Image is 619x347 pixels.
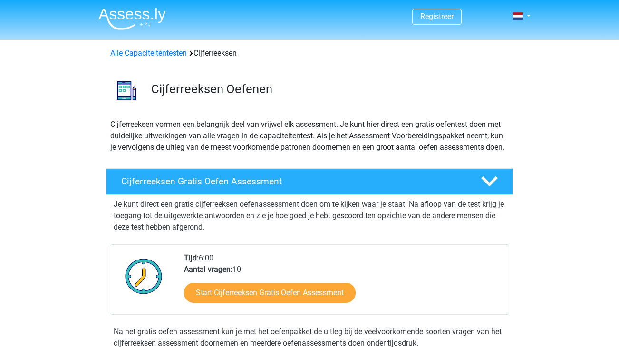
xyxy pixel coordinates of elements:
img: Assessly [98,8,166,30]
div: 6:00 10 [177,252,508,314]
b: Aantal vragen: [184,265,232,274]
a: Alle Capaciteitentesten [110,48,187,58]
h3: Cijferreeksen Oefenen [151,82,505,96]
b: Tijd: [184,253,199,262]
p: Je kunt direct een gratis cijferreeksen oefenassessment doen om te kijken waar je staat. Na afloo... [114,199,505,233]
div: Cijferreeksen [106,48,513,59]
a: Start Cijferreeksen Gratis Oefen Assessment [184,283,356,303]
a: Registreer [420,12,454,21]
p: Cijferreeksen vormen een belangrijk deel van vrijwel elk assessment. Je kunt hier direct een grat... [110,119,509,153]
a: Cijferreeksen Gratis Oefen Assessment [102,168,517,195]
h4: Cijferreeksen Gratis Oefen Assessment [121,176,465,187]
img: cijferreeksen [106,70,147,111]
img: Klok [120,252,168,300]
